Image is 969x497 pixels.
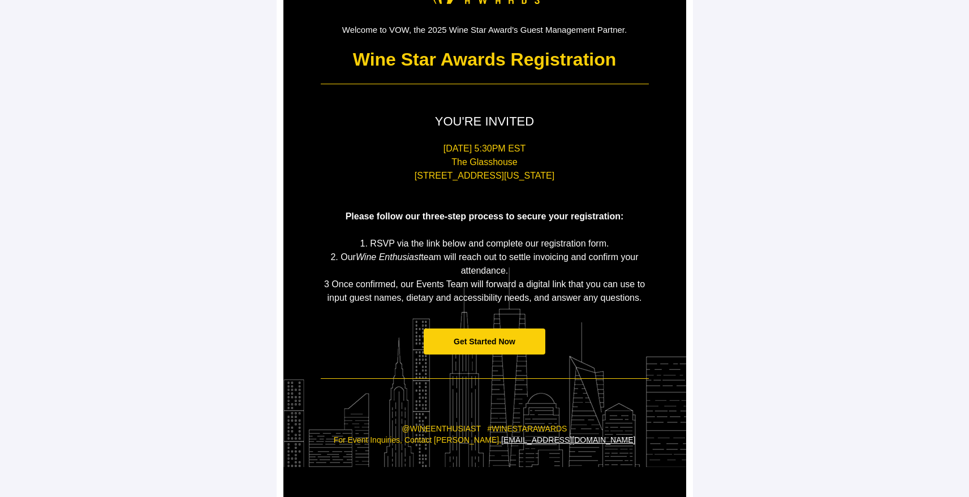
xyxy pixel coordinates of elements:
span: 1. RSVP via the link below and complete our registration form. [360,239,609,248]
p: [STREET_ADDRESS][US_STATE] [321,169,649,183]
a: Get Started Now [424,329,545,355]
p: @WINEENTHUSIAST #WINESTARAWARDS For Event Inquiries, Contact [PERSON_NAME], [321,423,649,468]
a: [EMAIL_ADDRESS][DOMAIN_NAME] [501,435,635,444]
p: YOU'RE INVITED [321,113,649,131]
span: Get Started Now [454,337,515,346]
span: 2. Our team will reach out to settle invoicing and confirm your attendance. [330,252,638,275]
p: [DATE] 5:30PM EST [321,142,649,155]
p: Welcome to VOW, the 2025 Wine Star Award's Guest Management Partner. [321,24,649,36]
p: The Glasshouse [321,155,649,169]
em: Wine Enthusiast [356,252,421,262]
span: Please follow our three-step process to secure your registration: [346,211,624,221]
span: 3 Once confirmed, our Events Team will forward a digital link that you can use to input guest nam... [324,279,645,302]
strong: Wine Star Awards Registration [353,49,617,70]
